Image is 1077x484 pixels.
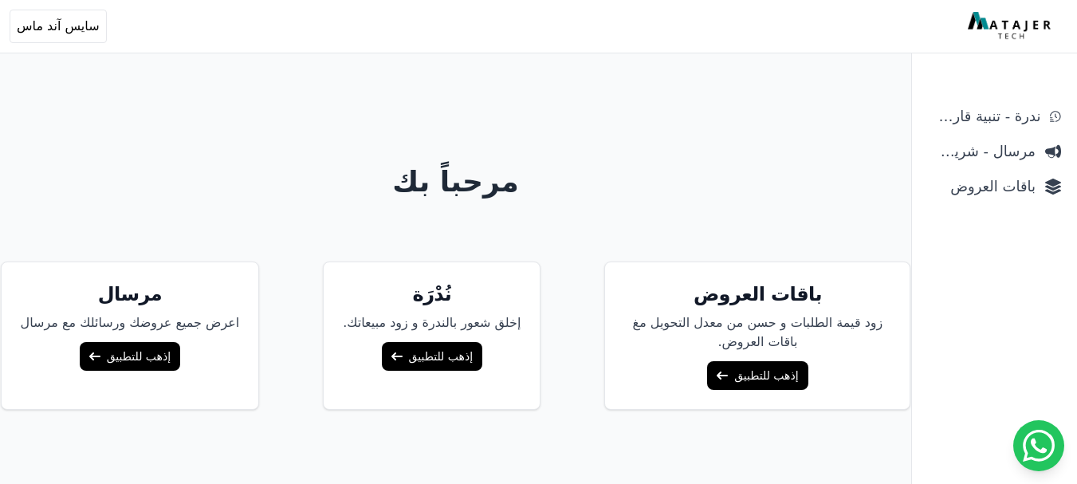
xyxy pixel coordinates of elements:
[10,10,107,43] button: سايس آند ماس
[968,12,1055,41] img: MatajerTech Logo
[343,313,521,333] p: إخلق شعور بالندرة و زود مبيعاتك.
[928,140,1036,163] span: مرسال - شريط دعاية
[80,342,180,371] a: إذهب للتطبيق
[624,313,890,352] p: زود قيمة الطلبات و حسن من معدل التحويل مغ باقات العروض.
[928,105,1040,128] span: ندرة - تنبية قارب علي النفاذ
[17,17,100,36] span: سايس آند ماس
[707,361,808,390] a: إذهب للتطبيق
[21,281,240,307] h5: مرسال
[343,281,521,307] h5: نُدْرَة
[21,313,240,333] p: اعرض جميع عروضك ورسائلك مع مرسال
[382,342,482,371] a: إذهب للتطبيق
[928,175,1036,198] span: باقات العروض
[624,281,890,307] h5: باقات العروض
